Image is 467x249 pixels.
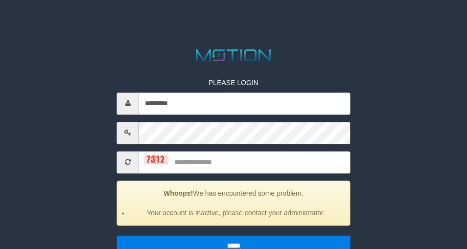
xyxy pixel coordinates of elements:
img: captcha [144,155,168,164]
p: PLEASE LOGIN [117,78,350,88]
div: We has encountered some problem. [117,181,350,226]
li: Your account is inactive, please contact your administrator. [130,208,343,218]
img: MOTION_logo.png [193,47,275,63]
strong: Whoops! [163,189,193,197]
